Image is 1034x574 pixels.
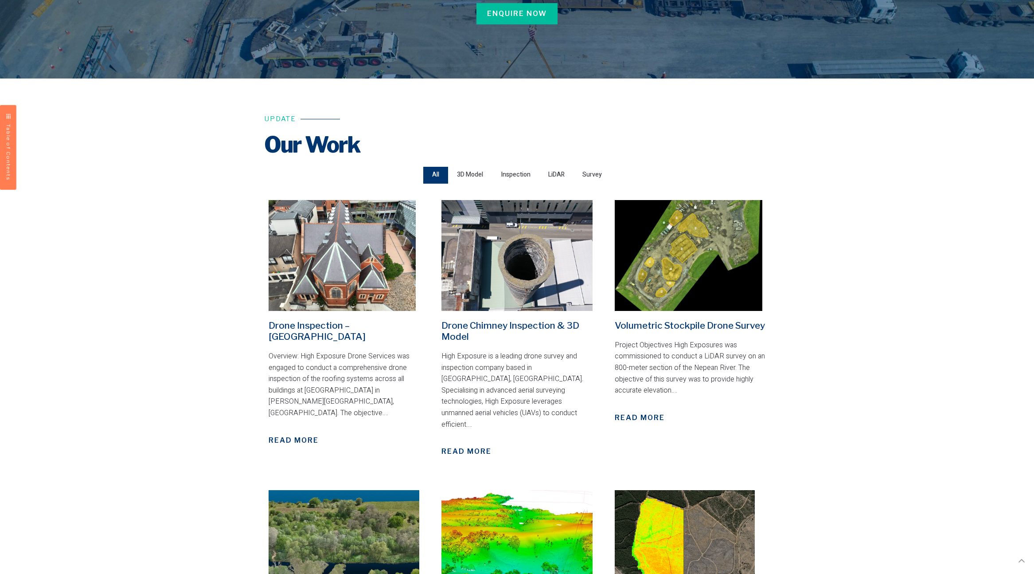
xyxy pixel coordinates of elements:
span: Survey [582,169,602,181]
a: Enquire Now [476,3,558,24]
a: Read More [441,446,492,457]
span: 3D Model [457,169,483,181]
p: Project Objectives High Exposures was commissioned to conduct a LiDAR survey on an 800-meter sect... [615,340,766,397]
a: Drone Inspection – [GEOGRAPHIC_DATA] [269,320,366,342]
span: Enquire Now [487,8,547,19]
span: LiDAR [548,169,565,181]
a: Read More [615,413,665,423]
a: Drone Chimney Inspection & 3D Model [441,320,579,342]
a: Read More [269,435,319,446]
a: Volumetric Stockpile Drone Survey [615,320,765,331]
img: drone-stockpile-survey [615,200,763,311]
p: Overview: High Exposure Drone Services was engaged to conduct a comprehensive drone inspection of... [269,351,420,419]
h2: Our Work [264,131,770,158]
p: High Exposure is a leading drone survey and inspection company based in [GEOGRAPHIC_DATA], [GEOGR... [441,351,593,430]
span: All [432,169,439,181]
h6: Update [264,116,296,122]
span: Inspection [501,169,531,181]
span: Table of Contents [5,124,12,181]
